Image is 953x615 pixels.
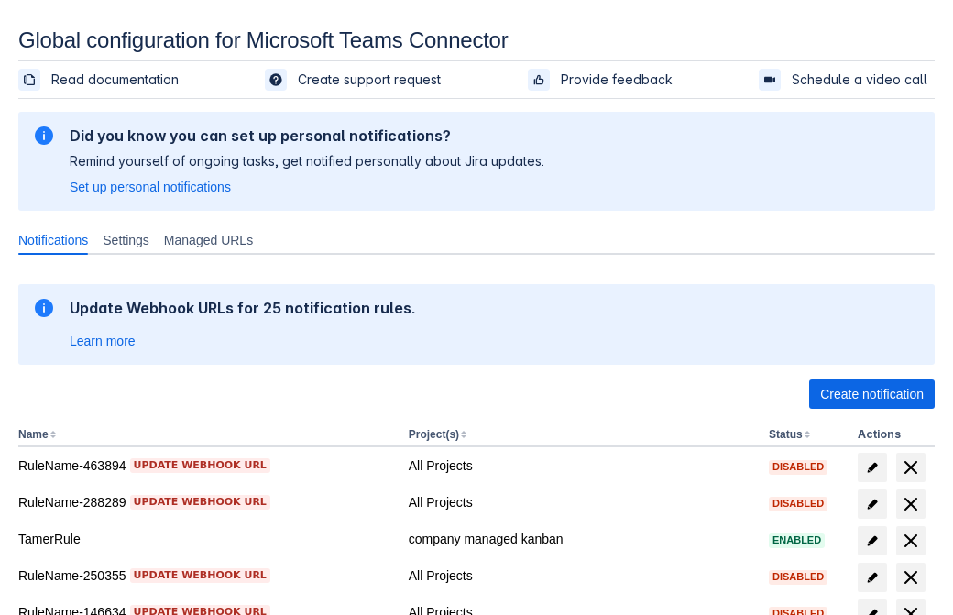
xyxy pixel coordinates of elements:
[561,71,673,89] span: Provide feedback
[18,566,394,585] div: RuleName-250355
[769,499,827,509] span: Disabled
[134,458,267,473] span: Update webhook URL
[528,69,680,91] a: Provide feedback
[409,493,754,511] div: All Projects
[51,71,179,89] span: Read documentation
[268,72,283,87] span: support
[769,572,827,582] span: Disabled
[769,535,825,545] span: Enabled
[850,423,935,447] th: Actions
[900,493,922,515] span: delete
[762,72,777,87] span: videoCall
[134,568,267,583] span: Update webhook URL
[298,71,441,89] span: Create support request
[865,570,880,585] span: edit
[33,297,55,319] span: information
[865,497,880,511] span: edit
[134,495,267,510] span: Update webhook URL
[70,126,544,145] h2: Did you know you can set up personal notifications?
[409,566,754,585] div: All Projects
[809,379,935,409] button: Create notification
[865,533,880,548] span: edit
[22,72,37,87] span: documentation
[769,462,827,472] span: Disabled
[792,71,927,89] span: Schedule a video call
[265,69,448,91] a: Create support request
[70,332,136,350] a: Learn more
[18,428,49,441] button: Name
[164,231,253,249] span: Managed URLs
[18,69,186,91] a: Read documentation
[18,27,935,53] div: Global configuration for Microsoft Teams Connector
[531,72,546,87] span: feedback
[18,530,394,548] div: TamerRule
[70,178,231,196] a: Set up personal notifications
[900,530,922,552] span: delete
[769,428,803,441] button: Status
[18,456,394,475] div: RuleName-463894
[409,456,754,475] div: All Projects
[409,530,754,548] div: company managed kanban
[820,379,924,409] span: Create notification
[70,299,416,317] h2: Update Webhook URLs for 25 notification rules.
[70,152,544,170] p: Remind yourself of ongoing tasks, get notified personally about Jira updates.
[900,456,922,478] span: delete
[18,231,88,249] span: Notifications
[759,69,935,91] a: Schedule a video call
[900,566,922,588] span: delete
[33,125,55,147] span: information
[103,231,149,249] span: Settings
[865,460,880,475] span: edit
[18,493,394,511] div: RuleName-288289
[409,428,459,441] button: Project(s)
